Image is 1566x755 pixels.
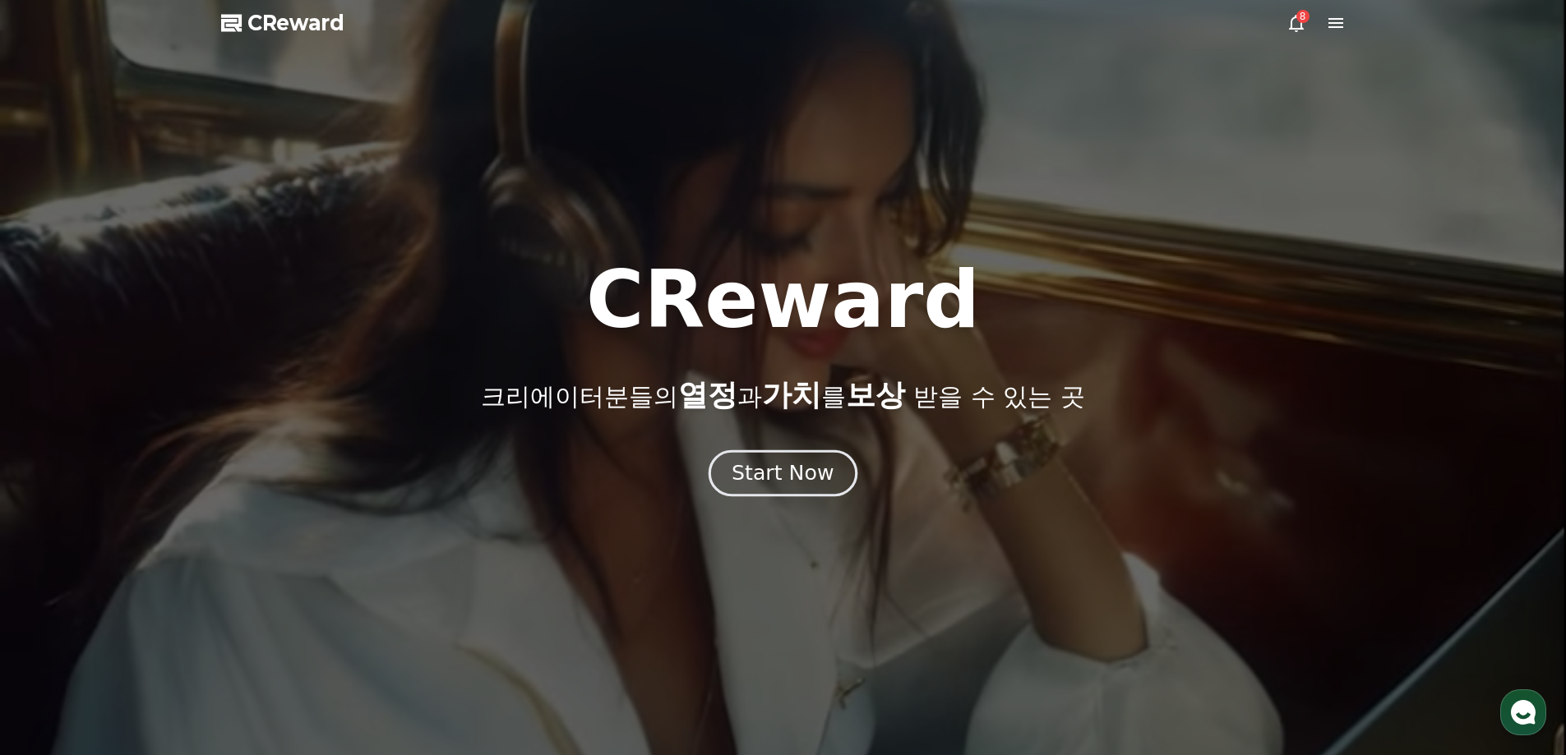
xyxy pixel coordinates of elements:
span: 설정 [254,546,274,559]
span: 열정 [678,378,737,412]
a: Start Now [712,467,854,483]
p: 크리에이터분들의 과 를 받을 수 있는 곳 [481,379,1084,412]
h1: CReward [586,260,980,339]
button: Start Now [709,449,857,496]
span: 대화 [150,546,170,559]
a: 설정 [212,521,316,562]
a: 8 [1287,13,1306,33]
a: CReward [221,10,344,36]
a: 대화 [109,521,212,562]
span: 보상 [846,378,905,412]
a: 홈 [5,521,109,562]
span: CReward [247,10,344,36]
span: 홈 [52,546,62,559]
div: 8 [1296,10,1310,23]
span: 가치 [762,378,821,412]
div: Start Now [732,459,834,487]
